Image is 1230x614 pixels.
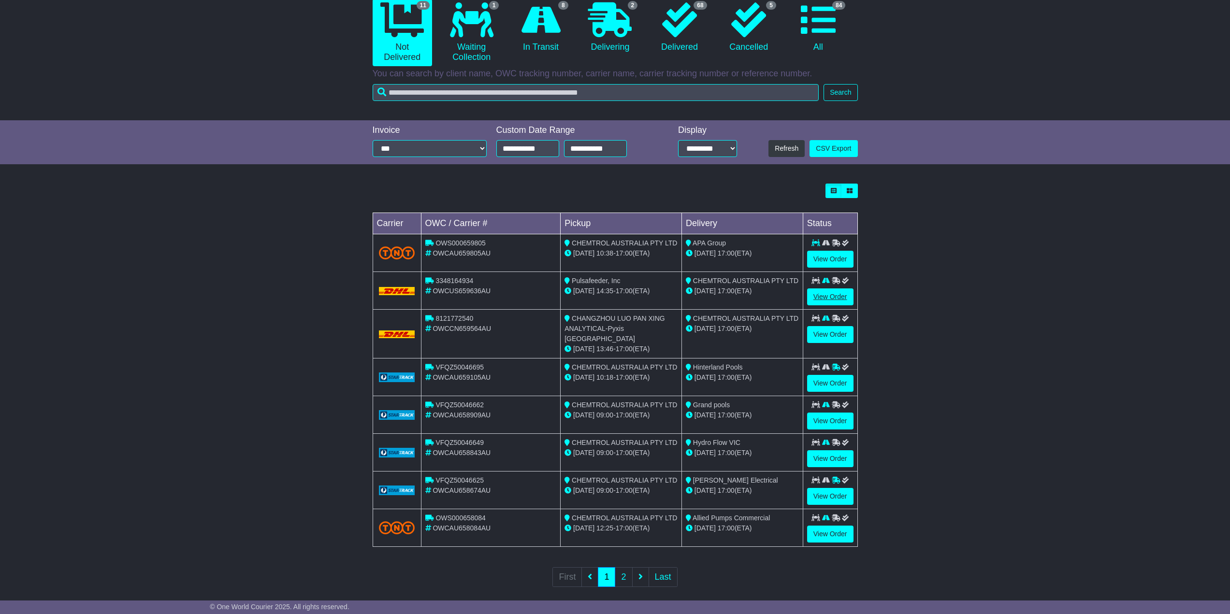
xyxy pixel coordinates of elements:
[433,524,491,532] span: OWCAU658084AU
[807,375,854,392] a: View Order
[435,439,484,446] span: VFQZ50046649
[573,373,594,381] span: [DATE]
[807,526,854,543] a: View Order
[718,287,735,295] span: 17:00
[435,239,486,247] span: OWS000659805
[573,287,594,295] span: [DATE]
[832,1,845,10] span: 84
[564,314,665,343] span: CHANGZHOU LUO PAN XING ANALYTICAL-Pyxis [GEOGRAPHIC_DATA]
[695,373,716,381] span: [DATE]
[686,286,799,296] div: (ETA)
[693,314,798,322] span: CHEMTROL AUSTRALIA PTY LTD
[564,410,678,420] div: - (ETA)
[435,514,486,522] span: OWS000658084
[558,1,568,10] span: 8
[421,213,561,234] td: OWC / Carrier #
[695,524,716,532] span: [DATE]
[564,344,678,354] div: - (ETA)
[678,125,737,136] div: Display
[572,476,677,484] span: CHEMTROL AUSTRALIA PTY LTD
[572,363,677,371] span: CHEMTROL AUSTRALIA PTY LTD
[379,246,415,259] img: TNT_Domestic.png
[596,287,613,295] span: 14:35
[718,524,735,532] span: 17:00
[210,603,349,611] span: © One World Courier 2025. All rights reserved.
[616,449,633,457] span: 17:00
[695,249,716,257] span: [DATE]
[686,324,799,334] div: (ETA)
[379,448,415,457] img: GetCarrierServiceLogo
[564,523,678,533] div: - (ETA)
[596,249,613,257] span: 10:38
[572,439,677,446] span: CHEMTROL AUSTRALIA PTY LTD
[681,213,803,234] td: Delivery
[596,411,613,419] span: 09:00
[596,449,613,457] span: 09:00
[693,439,740,446] span: Hydro Flow VIC
[379,410,415,420] img: GetCarrierServiceLogo
[628,1,638,10] span: 2
[379,372,415,382] img: GetCarrierServiceLogo
[561,213,682,234] td: Pickup
[718,249,735,257] span: 17:00
[693,277,798,285] span: CHEMTROL AUSTRALIA PTY LTD
[572,401,677,409] span: CHEMTROL AUSTRALIA PTY LTD
[807,488,854,505] a: View Order
[573,345,594,353] span: [DATE]
[693,239,726,247] span: APA Group
[686,410,799,420] div: (ETA)
[693,401,730,409] span: Grand pools
[433,373,491,381] span: OWCAU659105AU
[573,249,594,257] span: [DATE]
[686,523,799,533] div: (ETA)
[693,476,778,484] span: [PERSON_NAME] Electrical
[718,486,735,494] span: 17:00
[596,524,613,532] span: 12:25
[433,287,491,295] span: OWCUS659636AU
[616,345,633,353] span: 17:00
[766,1,776,10] span: 5
[564,372,678,383] div: - (ETA)
[373,69,858,79] p: You can search by client name, OWC tracking number, carrier name, carrier tracking number or refe...
[496,125,651,136] div: Custom Date Range
[564,485,678,496] div: - (ETA)
[572,277,620,285] span: Pulsafeeder, Inc
[373,213,421,234] td: Carrier
[807,326,854,343] a: View Order
[373,125,487,136] div: Invoice
[686,448,799,458] div: (ETA)
[616,249,633,257] span: 17:00
[718,411,735,419] span: 17:00
[695,449,716,457] span: [DATE]
[596,373,613,381] span: 10:18
[693,514,770,522] span: Allied Pumps Commercial
[573,411,594,419] span: [DATE]
[807,288,854,305] a: View Order
[596,486,613,494] span: 09:00
[616,287,633,295] span: 17:00
[417,1,430,10] span: 11
[598,567,615,587] a: 1
[433,486,491,494] span: OWCAU658674AU
[810,140,857,157] a: CSV Export
[807,413,854,429] a: View Order
[695,411,716,419] span: [DATE]
[433,249,491,257] span: OWCAU659805AU
[718,325,735,332] span: 17:00
[616,486,633,494] span: 17:00
[564,286,678,296] div: - (ETA)
[564,248,678,258] div: - (ETA)
[616,411,633,419] span: 17:00
[686,485,799,496] div: (ETA)
[616,524,633,532] span: 17:00
[564,448,678,458] div: - (ETA)
[379,521,415,534] img: TNT_Domestic.png
[435,314,473,322] span: 8121772540
[615,567,632,587] a: 2
[693,363,743,371] span: Hinterland Pools
[686,372,799,383] div: (ETA)
[433,325,491,332] span: OWCCN659564AU
[573,449,594,457] span: [DATE]
[572,239,677,247] span: CHEMTROL AUSTRALIA PTY LTD
[433,449,491,457] span: OWCAU658843AU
